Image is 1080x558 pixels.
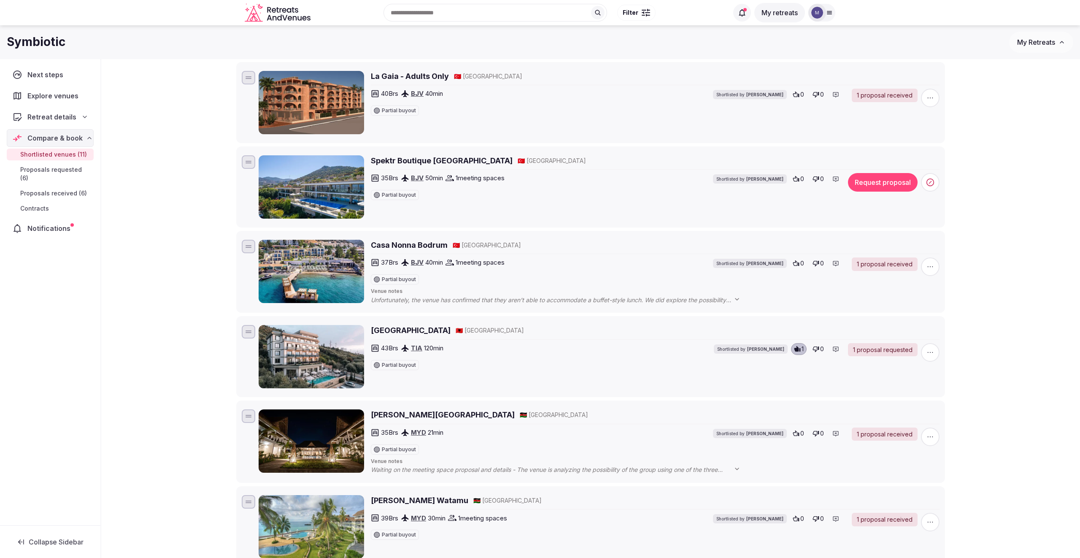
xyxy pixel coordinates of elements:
[800,429,804,438] span: 0
[7,164,94,184] a: Proposals requested (6)
[811,7,823,19] img: mia
[27,112,76,122] span: Retreat details
[852,89,918,102] div: 1 proposal received
[371,409,515,420] a: [PERSON_NAME][GEOGRAPHIC_DATA]
[810,343,826,355] button: 0
[746,431,783,436] span: [PERSON_NAME]
[20,150,87,159] span: Shortlisted venues (11)
[371,288,940,295] span: Venue notes
[754,8,805,17] a: My retreats
[800,259,804,268] span: 0
[425,89,443,98] span: 40 min
[371,458,940,465] span: Venue notes
[371,71,449,81] a: La Gaia - Adults Only
[790,428,807,439] button: 0
[713,90,787,99] div: Shortlisted by
[810,173,826,185] button: 0
[456,326,463,335] button: 🇦🇱
[623,8,638,17] span: Filter
[746,176,783,182] span: [PERSON_NAME]
[747,346,784,352] span: [PERSON_NAME]
[790,257,807,269] button: 0
[453,241,460,249] button: 🇹🇷
[473,496,481,505] button: 🇰🇪
[7,219,94,237] a: Notifications
[259,155,364,219] img: Spektr Boutique Hotel Yalikavak
[7,149,94,160] a: Shortlisted venues (11)
[713,514,787,523] div: Shortlisted by
[810,513,826,525] button: 0
[790,513,807,525] button: 0
[20,204,49,213] span: Contracts
[411,344,422,352] a: TIA
[454,73,461,80] span: 🇹🇷
[852,428,918,441] div: 1 proposal received
[458,514,507,523] span: 1 meeting spaces
[518,157,525,165] button: 🇹🇷
[714,344,788,354] div: Shortlisted by
[382,277,416,282] span: Partial buyout
[7,87,94,105] a: Explore venues
[800,175,804,183] span: 0
[428,514,445,523] span: 30 min
[713,429,787,438] div: Shortlisted by
[482,496,542,505] span: [GEOGRAPHIC_DATA]
[371,495,468,506] a: [PERSON_NAME] Watamu
[411,89,424,98] a: BJV
[371,296,749,304] span: Unfortunately, the venue has confirmed that they aren’t able to accommodate a buffet-style lunch....
[754,3,805,22] button: My retreats
[790,173,807,185] button: 0
[790,89,807,100] button: 0
[820,345,824,353] span: 0
[381,514,398,523] span: 39 Brs
[800,90,804,99] span: 0
[820,90,824,99] span: 0
[810,257,826,269] button: 0
[848,173,918,192] button: Request proposal
[382,363,416,368] span: Partial buyout
[7,187,94,199] a: Proposals received (6)
[27,70,67,80] span: Next steps
[617,5,656,21] button: Filter
[518,157,525,164] span: 🇹🇷
[802,345,804,353] span: 1
[852,513,918,526] a: 1 proposal received
[454,72,461,81] button: 🇹🇷
[411,174,424,182] a: BJV
[456,258,505,267] span: 1 meeting spaces
[1017,38,1055,46] span: My Retreats
[245,3,312,22] a: Visit the homepage
[381,344,398,352] span: 43 Brs
[820,429,824,438] span: 0
[800,515,804,523] span: 0
[848,343,918,357] a: 1 proposal requested
[259,71,364,134] img: La Gaia - Adults Only
[381,89,398,98] span: 40 Brs
[411,428,426,436] a: MYD
[791,343,807,355] button: 1
[411,258,424,266] a: BJV
[371,155,513,166] h2: Spektr Boutique [GEOGRAPHIC_DATA]
[526,157,586,165] span: [GEOGRAPHIC_DATA]
[713,259,787,268] div: Shortlisted by
[381,173,398,182] span: 35 Brs
[259,409,364,473] img: Rafiki Tamu Residential Resort
[371,466,749,474] span: Waiting on the meeting space proposal and details - The venue is analyzing the possibility of the...
[820,515,824,523] span: 0
[520,411,527,418] span: 🇰🇪
[27,133,83,143] span: Compare & book
[245,3,312,22] svg: Retreats and Venues company logo
[20,165,90,182] span: Proposals requested (6)
[259,240,364,303] img: Casa Nonna Bodrum
[529,411,588,419] span: [GEOGRAPHIC_DATA]
[371,240,448,250] h2: Casa Nonna Bodrum
[852,257,918,271] a: 1 proposal received
[371,325,451,336] a: [GEOGRAPHIC_DATA]
[810,428,826,439] button: 0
